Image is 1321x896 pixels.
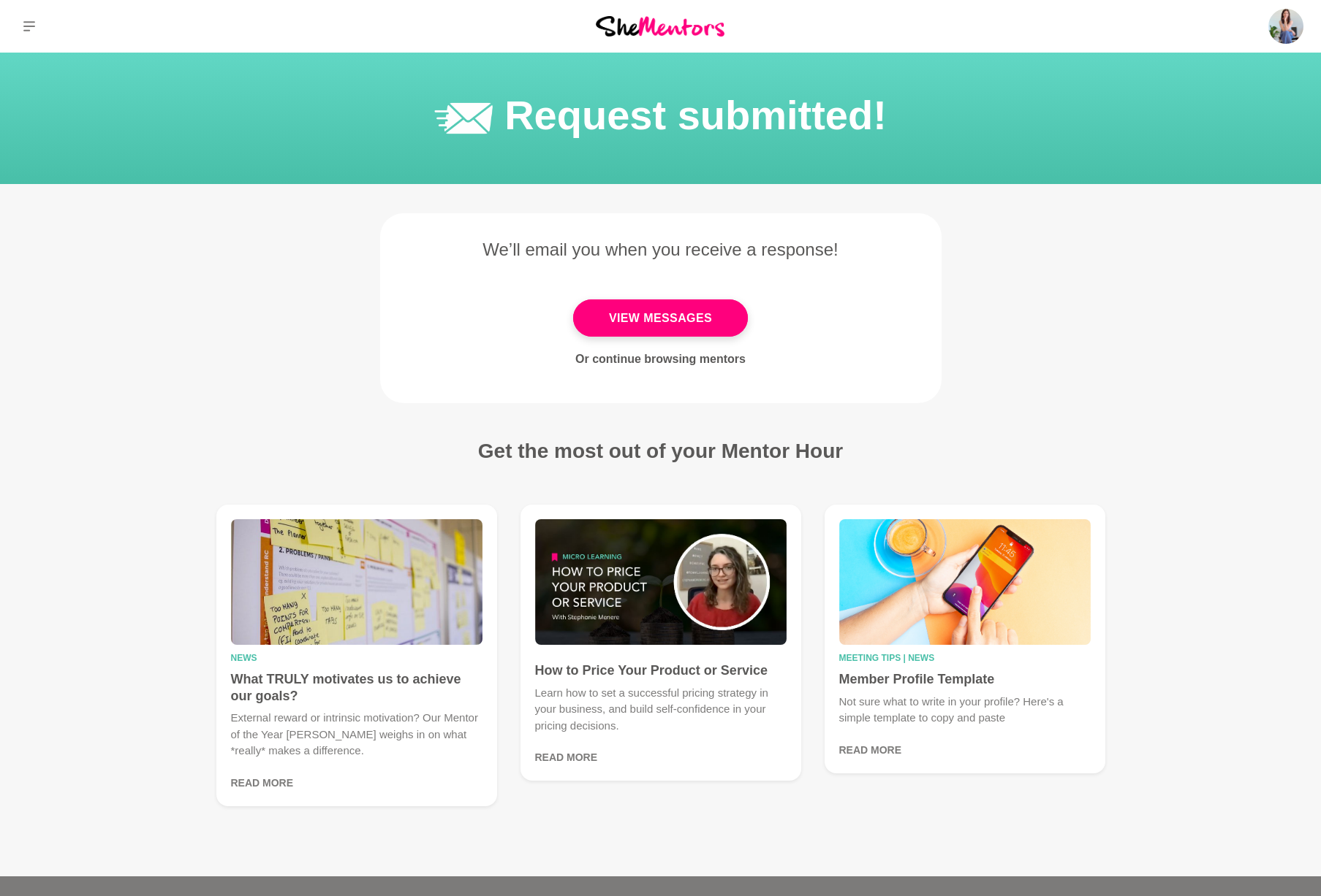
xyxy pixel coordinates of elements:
[573,299,748,337] a: View Messages
[1268,9,1303,44] img: Georgina Barnes
[825,505,1105,773] a: Member Profile TemplateMeeting Tips | NewsMember Profile TemplateNot sure what to write in your p...
[535,751,598,763] a: Read More
[839,519,1091,645] img: Member Profile Template
[231,519,482,645] img: What TRULY motivates us to achieve our goals?
[231,671,482,704] h4: What TRULY motivates us to achieve our goals?
[231,777,294,789] a: Read More
[409,237,912,263] div: We’ll email you when you receive a response!
[596,16,724,36] img: She Mentors Logo
[521,505,801,781] a: How to Price Your Product or ServiceHow to Price Your Product or ServiceLearn how to set a succes...
[839,671,1091,688] h4: Member Profile Template
[216,505,497,806] a: What TRULY motivates us to achieve our goals?NewsWhat TRULY motivates us to achieve our goals?Ext...
[478,438,843,464] h3: Get the most out of your Mentor Hour
[575,353,746,365] a: Or continue browsing mentors
[839,654,1091,662] h5: Meeting Tips | News
[231,654,482,662] h5: News
[535,685,787,735] p: Learn how to set a successful pricing strategy in your business, and build self-confidence in you...
[504,88,887,143] h1: Request submitted!
[839,744,902,756] a: Read More
[535,662,787,679] h4: How to Price Your Product or Service
[231,710,482,759] p: External reward or intrinsic motivation? Our Mentor of the Year [PERSON_NAME] weighs in on what *...
[535,519,787,645] img: How to Price Your Product or Service
[839,694,1091,727] p: Not sure what to write in your profile? Here's a simple template to copy and paste
[434,89,493,148] img: Sent message icon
